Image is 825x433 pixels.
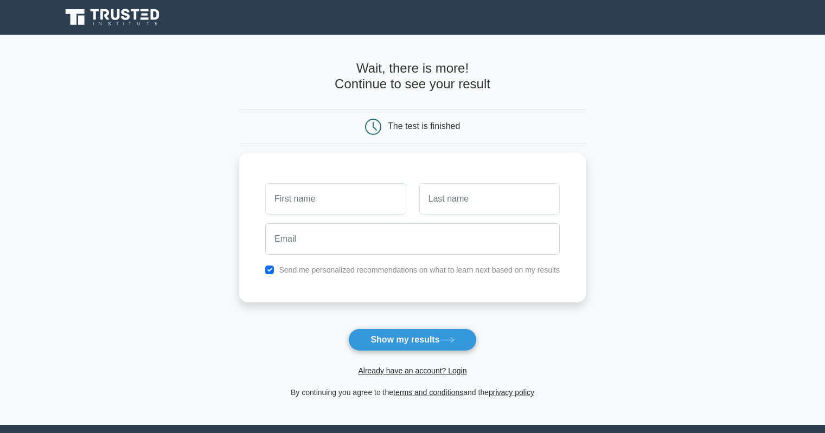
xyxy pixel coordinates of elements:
[348,328,476,351] button: Show my results
[279,266,560,274] label: Send me personalized recommendations on what to learn next based on my results
[265,183,406,215] input: First name
[393,388,463,397] a: terms and conditions
[489,388,534,397] a: privacy policy
[265,223,560,255] input: Email
[239,61,586,92] h4: Wait, there is more! Continue to see your result
[233,386,592,399] div: By continuing you agree to the and the
[358,366,466,375] a: Already have an account? Login
[388,121,460,131] div: The test is finished
[419,183,560,215] input: Last name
